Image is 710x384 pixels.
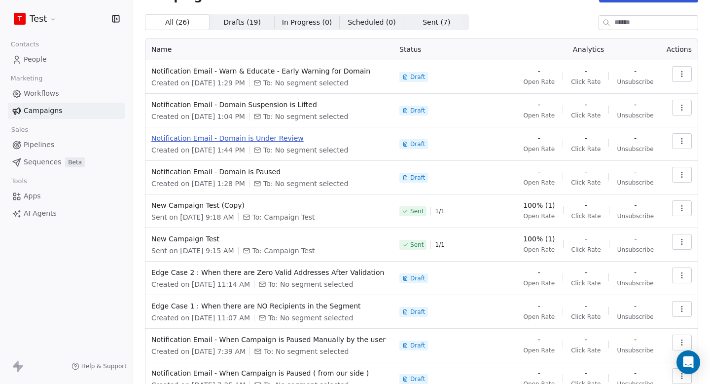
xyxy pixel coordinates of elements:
[660,38,698,60] th: Actions
[151,66,388,76] span: Notification Email - Warn & Educate - Early Warning for Domain
[634,66,637,76] span: -
[410,241,424,249] span: Sent
[8,103,125,119] a: Campaigns
[571,78,601,86] span: Click Rate
[571,346,601,354] span: Click Rate
[634,200,637,210] span: -
[151,200,388,210] span: New Campaign Test (Copy)
[634,268,637,277] span: -
[410,308,425,316] span: Draft
[6,37,43,52] span: Contacts
[151,335,388,345] span: Notification Email - When Campaign is Paused Manually by the user
[524,179,555,187] span: Open Rate
[538,335,540,345] span: -
[151,368,388,378] span: Notification Email - When Campaign is Paused ( from our side )
[151,279,250,289] span: Created on [DATE] 11:14 AM
[585,335,587,345] span: -
[268,279,353,289] span: To: No segment selected
[585,301,587,311] span: -
[634,301,637,311] span: -
[223,17,261,28] span: Drafts ( 19 )
[410,174,425,182] span: Draft
[151,167,388,177] span: Notification Email - Domain is Paused
[585,100,587,110] span: -
[617,145,653,153] span: Unsubscribe
[524,279,555,287] span: Open Rate
[8,154,125,170] a: SequencesBeta
[252,246,315,256] span: To: Campaign Test
[524,78,555,86] span: Open Rate
[263,112,348,121] span: To: No segment selected
[435,207,444,215] span: 1 / 1
[410,107,425,115] span: Draft
[8,205,125,222] a: AI Agents
[24,54,47,65] span: People
[151,246,234,256] span: Sent on [DATE] 9:15 AM
[24,157,61,167] span: Sequences
[151,145,245,155] span: Created on [DATE] 1:44 PM
[634,167,637,177] span: -
[8,188,125,204] a: Apps
[524,313,555,321] span: Open Rate
[585,167,587,177] span: -
[585,133,587,143] span: -
[8,137,125,153] a: Pipelines
[410,375,425,383] span: Draft
[571,246,601,254] span: Click Rate
[282,17,332,28] span: In Progress ( 0 )
[24,208,57,219] span: AI Agents
[8,85,125,102] a: Workflows
[435,241,444,249] span: 1 / 1
[571,179,601,187] span: Click Rate
[517,38,660,60] th: Analytics
[571,279,601,287] span: Click Rate
[523,234,555,244] span: 100% (1)
[81,362,127,370] span: Help & Support
[151,346,246,356] span: Created on [DATE] 7:39 AM
[18,14,22,24] span: T
[617,212,654,220] span: Unsubscribe
[65,157,85,167] span: Beta
[538,301,540,311] span: -
[24,106,62,116] span: Campaigns
[263,179,348,189] span: To: No segment selected
[524,212,555,220] span: Open Rate
[151,112,245,121] span: Created on [DATE] 1:04 PM
[24,140,54,150] span: Pipelines
[523,200,555,210] span: 100% (1)
[571,145,601,153] span: Click Rate
[263,145,348,155] span: To: No segment selected
[7,122,33,137] span: Sales
[151,78,245,88] span: Created on [DATE] 1:29 PM
[524,246,555,254] span: Open Rate
[12,10,59,27] button: TTest
[268,313,353,323] span: To: No segment selected
[151,301,388,311] span: Edge Case 1 : When there are NO Recipients in the Segment
[151,100,388,110] span: Notification Email - Domain Suspension is Lifted
[524,145,555,153] span: Open Rate
[348,17,396,28] span: Scheduled ( 0 )
[634,234,637,244] span: -
[8,51,125,68] a: People
[571,313,601,321] span: Click Rate
[264,346,349,356] span: To: No segment selected
[617,112,653,119] span: Unsubscribe
[634,368,637,378] span: -
[7,174,31,189] span: Tools
[6,71,47,86] span: Marketing
[410,342,425,349] span: Draft
[423,17,450,28] span: Sent ( 7 )
[676,350,700,374] div: Open Intercom Messenger
[585,66,587,76] span: -
[410,140,425,148] span: Draft
[24,191,41,201] span: Apps
[151,234,388,244] span: New Campaign Test
[524,346,555,354] span: Open Rate
[151,133,388,143] span: Notification Email - Domain is Under Review
[617,313,653,321] span: Unsubscribe
[585,234,587,244] span: -
[538,100,540,110] span: -
[538,133,540,143] span: -
[538,268,540,277] span: -
[524,112,555,119] span: Open Rate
